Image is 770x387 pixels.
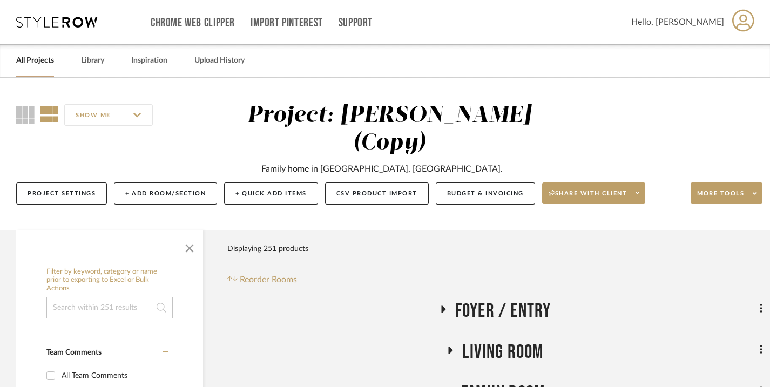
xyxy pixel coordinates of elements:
button: + Add Room/Section [114,182,217,205]
a: Upload History [194,53,245,68]
a: Import Pinterest [251,18,323,28]
a: Support [339,18,373,28]
button: Close [179,235,200,257]
span: Reorder Rooms [240,273,297,286]
button: Project Settings [16,182,107,205]
div: Family home in [GEOGRAPHIC_DATA], [GEOGRAPHIC_DATA]. [261,162,503,175]
button: Share with client [542,182,646,204]
a: Inspiration [131,53,167,68]
span: Living Room [462,341,543,364]
span: Foyer / Entry [455,300,551,323]
div: All Team Comments [62,367,165,384]
a: Library [81,53,104,68]
input: Search within 251 results [46,297,173,318]
div: Project: [PERSON_NAME] (Copy) [247,104,531,154]
button: CSV Product Import [325,182,429,205]
span: Share with client [549,189,627,206]
button: + Quick Add Items [224,182,318,205]
span: More tools [697,189,744,206]
button: Reorder Rooms [227,273,297,286]
button: Budget & Invoicing [436,182,535,205]
button: More tools [691,182,762,204]
span: Team Comments [46,349,102,356]
a: Chrome Web Clipper [151,18,235,28]
a: All Projects [16,53,54,68]
span: Hello, [PERSON_NAME] [631,16,724,29]
div: Displaying 251 products [227,238,308,260]
h6: Filter by keyword, category or name prior to exporting to Excel or Bulk Actions [46,268,173,293]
